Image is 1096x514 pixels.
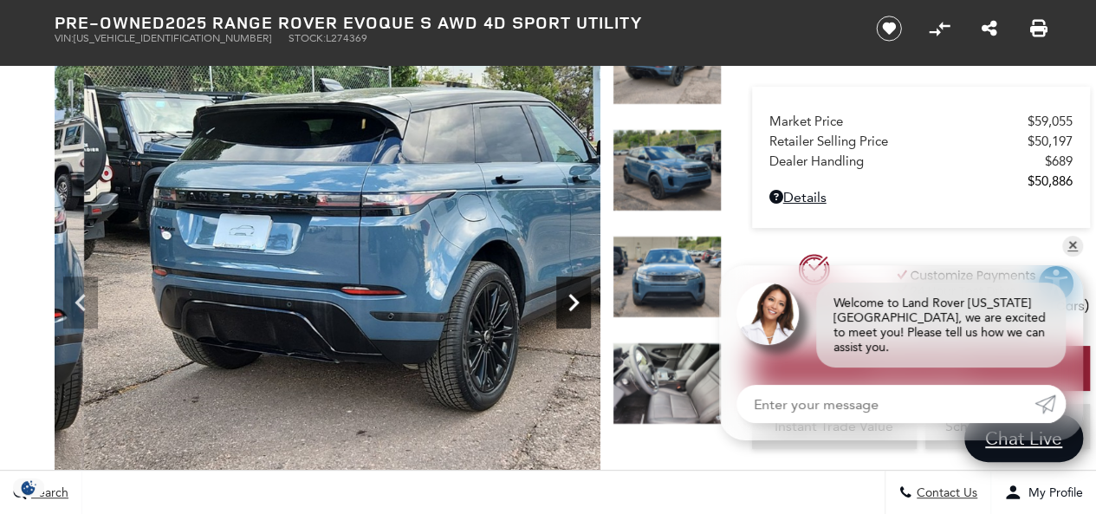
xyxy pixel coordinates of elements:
[981,18,996,39] a: Share this Pre-Owned 2025 Range Rover Evoque S AWD 4D Sport Utility
[55,13,847,32] h1: 2025 Range Rover Evoque S AWD 4D Sport Utility
[289,32,326,44] span: Stock:
[63,277,98,329] div: Previous
[769,153,1045,169] span: Dealer Handling
[926,16,952,42] button: Compare Vehicle
[769,153,1073,169] a: Dealer Handling $689
[1034,385,1066,423] a: Submit
[736,283,799,345] img: Agent profile photo
[991,471,1096,514] button: Open user profile menu
[613,129,722,211] img: Used 2025 Tribeca Blue Metallic Land Rover S image 14
[1037,264,1075,306] aside: Accessibility Help Desk
[556,277,591,329] div: Next
[769,173,1073,189] a: $50,886
[912,485,977,500] span: Contact Us
[613,342,722,425] img: Used 2025 Tribeca Blue Metallic Land Rover S image 16
[769,133,1028,149] span: Retailer Selling Price
[326,32,367,44] span: L274369
[1045,153,1073,169] span: $689
[769,133,1073,149] a: Retailer Selling Price $50,197
[55,10,165,34] strong: Pre-Owned
[736,385,1034,423] input: Enter your message
[1028,173,1073,189] span: $50,886
[1028,114,1073,129] span: $59,055
[9,478,49,497] section: Click to Open Cookie Consent Modal
[816,283,1066,368] div: Welcome to Land Rover [US_STATE][GEOGRAPHIC_DATA], we are excited to meet you! Please tell us how...
[9,478,49,497] img: Opt-Out Icon
[870,15,908,42] button: Save vehicle
[1021,485,1083,500] span: My Profile
[769,114,1073,129] a: Market Price $59,055
[769,189,1073,205] a: Details
[613,236,722,318] img: Used 2025 Tribeca Blue Metallic Land Rover S image 15
[1028,133,1073,149] span: $50,197
[55,32,74,44] span: VIN:
[1030,18,1047,39] a: Print this Pre-Owned 2025 Range Rover Evoque S AWD 4D Sport Utility
[74,32,271,44] span: [US_VEHICLE_IDENTIFICATION_NUMBER]
[1037,264,1075,303] button: Explore your accessibility options
[769,114,1028,129] span: Market Price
